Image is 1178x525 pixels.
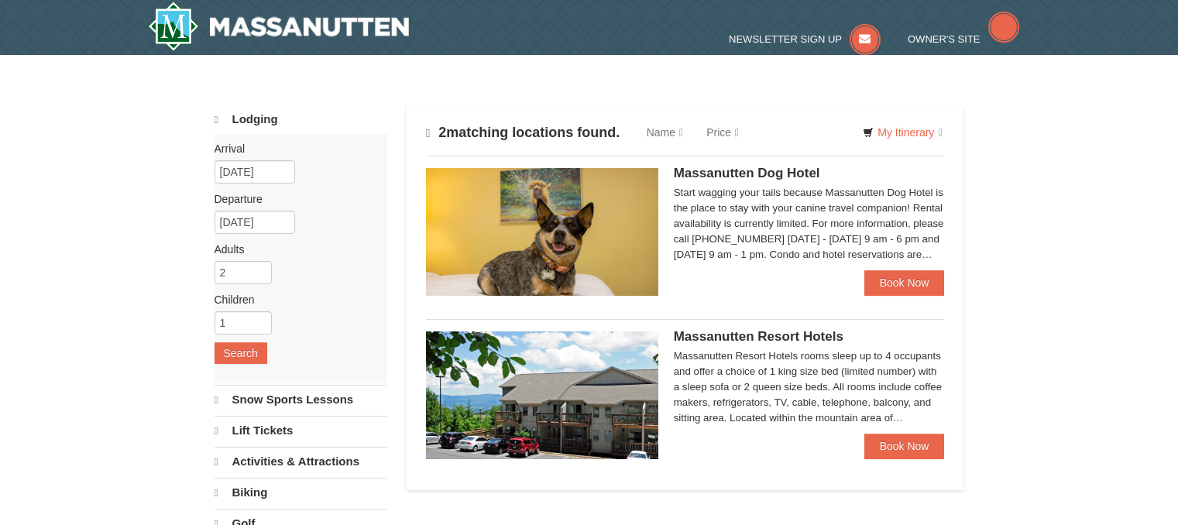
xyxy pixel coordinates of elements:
a: Name [635,117,695,148]
div: Start wagging your tails because Massanutten Dog Hotel is the place to stay with your canine trav... [674,185,945,262]
label: Departure [215,191,376,207]
a: Book Now [864,434,945,458]
img: 19219026-1-e3b4ac8e.jpg [426,331,658,458]
button: Search [215,342,267,364]
span: Newsletter Sign Up [729,33,842,45]
div: Massanutten Resort Hotels rooms sleep up to 4 occupants and offer a choice of 1 king size bed (li... [674,348,945,426]
span: Massanutten Dog Hotel [674,166,820,180]
a: Lodging [215,105,387,134]
label: Arrival [215,141,376,156]
img: Massanutten Resort Logo [148,2,410,51]
span: Owner's Site [908,33,981,45]
a: Activities & Attractions [215,447,387,476]
label: Children [215,292,376,307]
a: Newsletter Sign Up [729,33,881,45]
span: Massanutten Resort Hotels [674,329,843,344]
a: Biking [215,478,387,507]
a: Lift Tickets [215,416,387,445]
a: Price [695,117,750,148]
label: Adults [215,242,376,257]
a: Snow Sports Lessons [215,385,387,414]
a: My Itinerary [853,121,952,144]
a: Massanutten Resort [148,2,410,51]
img: 27428181-5-81c892a3.jpg [426,168,658,295]
a: Owner's Site [908,33,1019,45]
a: Book Now [864,270,945,295]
